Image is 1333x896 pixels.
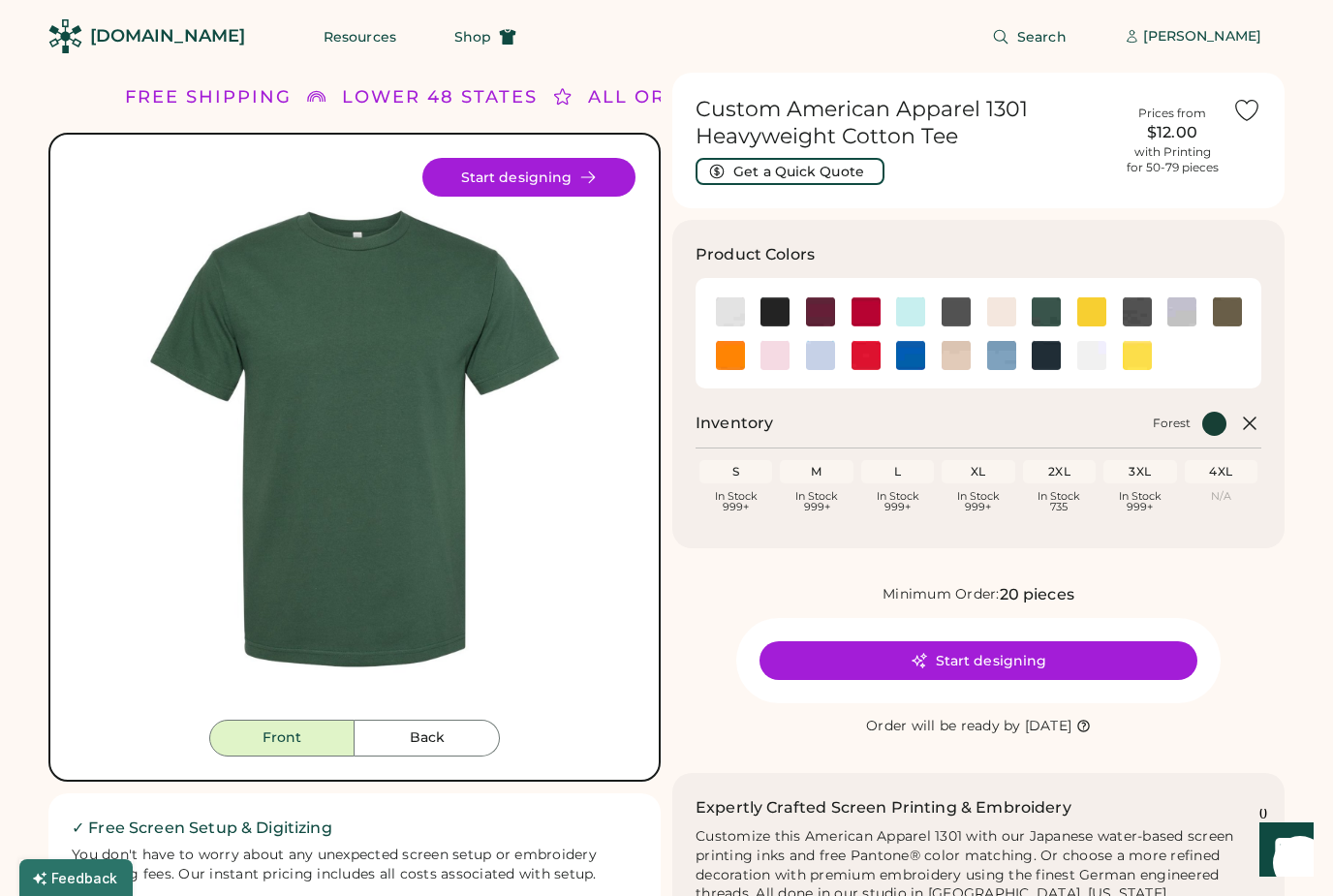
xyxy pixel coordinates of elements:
div: You don't have to worry about any unexpected screen setup or embroidery digitizing fees. Our inst... [72,846,637,884]
button: Front [209,720,355,757]
div: Celadon [896,297,925,326]
div: 20 pieces [1000,583,1074,606]
img: Burgundy Swatch Image [806,297,835,326]
button: Start designing [759,641,1197,680]
span: Search [1017,30,1067,44]
div: Slate [987,341,1016,370]
div: Cream [987,297,1016,326]
div: 2XL [1027,464,1092,479]
div: [PERSON_NAME] [1143,27,1261,46]
img: Orange Swatch Image [716,341,745,370]
div: Minimum Order: [883,585,1000,604]
div: White [1077,341,1106,370]
img: Forest Swatch Image [1032,297,1061,326]
div: Forest [1153,416,1191,431]
div: In Stock 999+ [1107,491,1172,512]
div: Order will be ready by [866,717,1021,736]
div: 4XL [1189,464,1254,479]
img: Royal Blue Swatch Image [896,341,925,370]
div: Pink [760,341,790,370]
span: Shop [454,30,491,44]
img: Ash Grey Swatch Image [716,297,745,326]
img: Military Green Swatch Image [1213,297,1242,326]
div: Heather Grey [1167,297,1196,326]
div: Royal Blue [896,341,925,370]
div: N/A [1189,491,1254,502]
div: Military Green [1213,297,1242,326]
img: Charcoal Swatch Image [942,297,971,326]
img: White Swatch Image [1077,341,1106,370]
img: Heather Charcoal Swatch Image [1123,297,1152,326]
img: Heather Grey Swatch Image [1167,297,1196,326]
div: In Stock 999+ [703,491,768,512]
img: Black Swatch Image [760,297,790,326]
div: [DOMAIN_NAME] [90,24,245,48]
img: Gold Swatch Image [1077,297,1106,326]
div: LOWER 48 STATES [342,84,538,110]
div: Heather Charcoal [1123,297,1152,326]
img: 1301 - Forest Front Image [74,158,635,720]
div: Orange [716,341,745,370]
img: True Navy Swatch Image [1032,341,1061,370]
div: Red [852,341,881,370]
div: In Stock 735 [1027,491,1092,512]
div: 3XL [1107,464,1172,479]
button: Start designing [422,158,635,197]
div: Powder Blue [806,341,835,370]
div: 1301 Style Image [74,158,635,720]
div: Cardinal [852,297,881,326]
div: FREE SHIPPING [125,84,292,110]
img: Red Swatch Image [852,341,881,370]
div: Forest [1032,297,1061,326]
h3: Product Colors [696,243,815,266]
img: Cream Swatch Image [987,297,1016,326]
button: Resources [300,17,419,56]
div: Sand [942,341,971,370]
div: Ash Grey [716,297,745,326]
div: True Navy [1032,341,1061,370]
div: L [865,464,930,479]
div: Charcoal [942,297,971,326]
div: Gold [1077,297,1106,326]
img: Slate Swatch Image [987,341,1016,370]
h2: Inventory [696,412,773,435]
iframe: Front Chat [1241,809,1324,892]
img: Sand Swatch Image [942,341,971,370]
div: In Stock 999+ [945,491,1010,512]
div: In Stock 999+ [865,491,930,512]
button: Get a Quick Quote [696,158,884,185]
div: M [784,464,849,479]
div: XL [945,464,1010,479]
button: Shop [431,17,540,56]
img: Cardinal Swatch Image [852,297,881,326]
img: Rendered Logo - Screens [48,19,82,53]
img: Pink Swatch Image [760,341,790,370]
div: [DATE] [1025,717,1072,736]
img: Celadon Swatch Image [896,297,925,326]
div: Prices from [1138,106,1206,121]
div: Yellow [1123,341,1152,370]
div: ALL ORDERS [588,84,723,110]
button: Back [355,720,500,757]
div: Black [760,297,790,326]
div: In Stock 999+ [784,491,849,512]
div: with Printing for 50-79 pieces [1127,144,1219,175]
div: Burgundy [806,297,835,326]
div: $12.00 [1124,121,1221,144]
img: Yellow Swatch Image [1123,341,1152,370]
h2: ✓ Free Screen Setup & Digitizing [72,817,637,840]
div: S [703,464,768,479]
h2: Expertly Crafted Screen Printing & Embroidery [696,796,1071,819]
h1: Custom American Apparel 1301 Heavyweight Cotton Tee [696,96,1112,150]
button: Search [969,17,1090,56]
img: Powder Blue Swatch Image [806,341,835,370]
